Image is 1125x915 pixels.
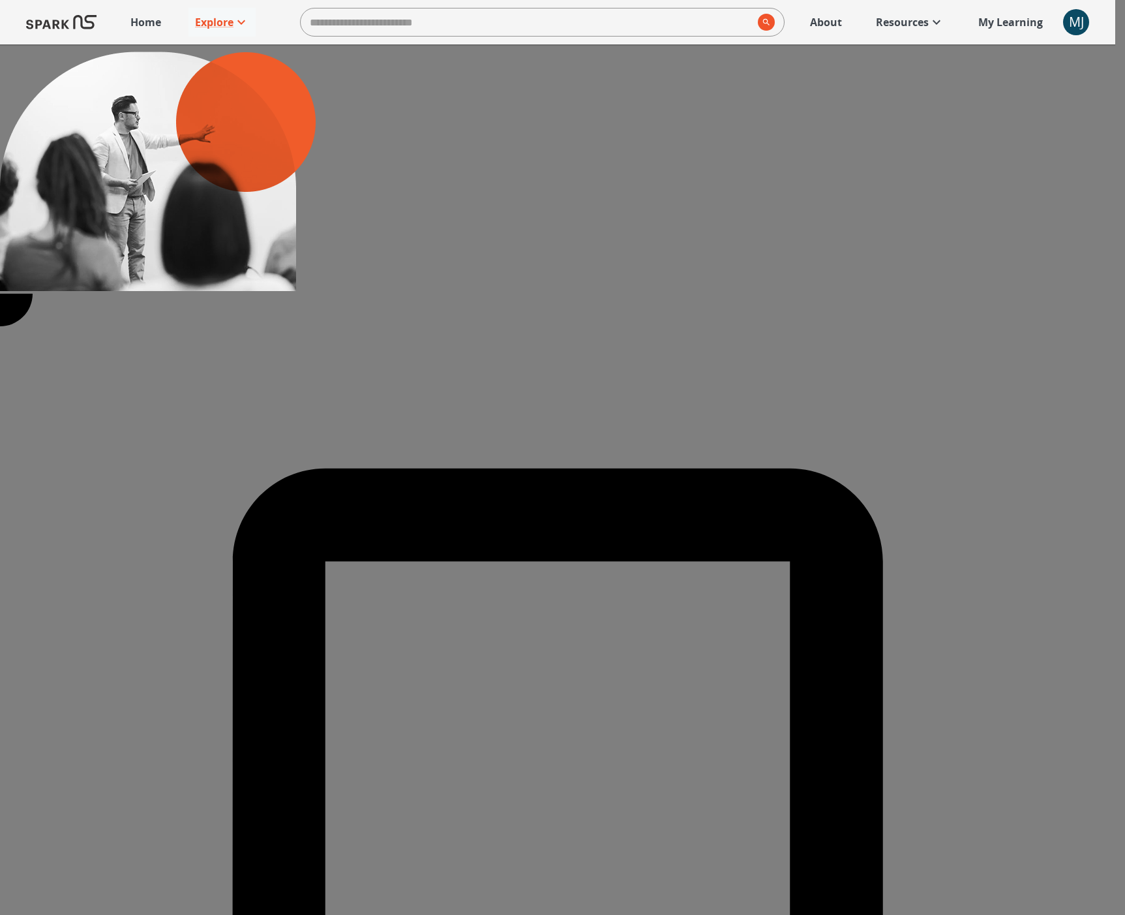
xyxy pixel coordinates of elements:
[810,14,842,30] p: About
[1063,9,1089,35] div: MJ
[753,8,775,36] button: search
[130,14,161,30] p: Home
[876,14,929,30] p: Resources
[978,14,1043,30] p: My Learning
[195,14,233,30] p: Explore
[26,7,97,38] img: Logo of SPARK at Stanford
[1063,9,1089,35] button: account of current user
